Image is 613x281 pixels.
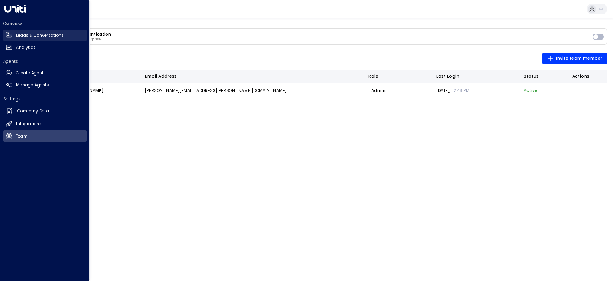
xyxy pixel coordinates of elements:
h2: Analytics [16,44,36,51]
div: Last Login [436,73,459,80]
h2: Team [16,133,28,140]
p: active [524,88,538,94]
h2: Create Agent [16,70,44,76]
h2: Manage Agents [16,82,49,88]
a: Integrations [3,118,87,130]
span: [DATE] , [436,88,469,94]
div: Role [368,73,428,80]
button: Invite team member [542,53,607,64]
div: Email Address [145,73,177,80]
a: Create Agent [3,67,87,79]
div: Email Address [145,73,360,80]
h2: Integrations [16,121,42,127]
h3: Enterprise Multi-Factor Authentication [28,32,590,37]
div: Last Login [436,73,515,80]
h2: Settings [3,96,87,102]
h2: Overview [3,21,87,27]
span: 12:48 PM [452,88,469,94]
div: Actions [572,73,603,80]
a: Manage Agents [3,80,87,91]
p: Require MFA for all users in your enterprise [28,37,590,41]
a: Leads & Conversations [3,30,87,41]
a: Company Data [3,105,87,118]
a: Team [3,130,87,142]
div: Status [524,73,564,80]
span: Invite team member [547,55,602,62]
h2: Agents [3,58,87,64]
p: [PERSON_NAME][EMAIL_ADDRESS][PERSON_NAME][DOMAIN_NAME] [145,88,287,94]
a: Analytics [3,42,87,54]
p: admin [368,86,389,95]
h2: Company Data [17,108,49,114]
h2: Leads & Conversations [16,32,64,39]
